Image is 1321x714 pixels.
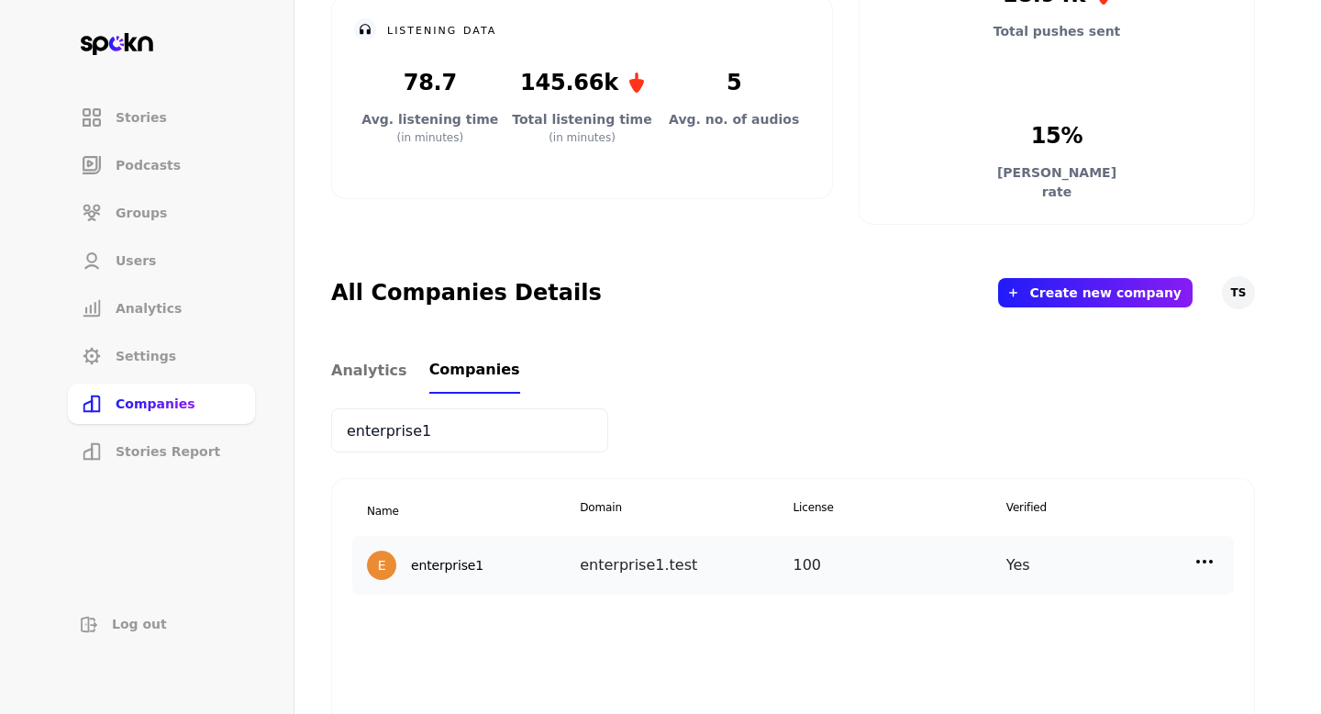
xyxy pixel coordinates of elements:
[331,360,407,382] span: Analytics
[580,551,793,580] div: enterprise1.test
[660,110,807,129] p: Avg. no. of audios
[331,408,608,452] input: Search
[66,608,257,641] button: Log out
[116,156,181,174] span: Podcasts
[116,299,182,318] span: Analytics
[66,239,257,283] a: Users
[66,191,257,235] a: Groups
[66,334,257,378] a: Settings
[66,286,257,330] a: Analytics
[66,382,257,426] a: Companies
[396,129,463,146] p: (in minutes)
[429,348,520,394] a: Companies
[794,551,1006,580] div: 100
[411,558,483,574] h2: enterprise1
[1231,285,1247,300] span: TS
[1029,285,1182,300] button: Create new company
[331,348,407,394] a: Analytics
[1006,499,1219,521] span: Verified
[112,615,167,633] span: Log out
[549,129,616,146] p: (in minutes)
[378,556,386,575] div: E
[116,442,220,461] span: Stories Report
[580,499,793,521] span: Domain
[794,499,1006,521] span: License
[727,66,741,99] p: 5
[367,505,399,518] span: Name
[509,110,656,129] p: Total listening time
[1031,119,1083,152] p: 15%
[983,163,1130,202] p: [PERSON_NAME] rate
[331,278,602,307] h2: All Companies Details
[116,395,195,413] span: Companies
[1222,276,1255,309] button: TS
[357,110,504,129] p: Avg. listening time
[387,21,496,38] h2: listening data
[66,430,257,474] a: Stories Report
[116,204,167,222] span: Groups
[66,143,257,187] a: Podcasts
[520,66,644,99] p: 145.66k
[116,347,176,365] span: Settings
[116,251,156,270] span: Users
[983,22,1130,41] p: Total pushes sent
[66,95,257,139] a: Stories
[116,108,167,127] span: Stories
[404,66,457,99] p: 78.7
[429,359,520,381] span: Companies
[1006,551,1219,580] div: Yes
